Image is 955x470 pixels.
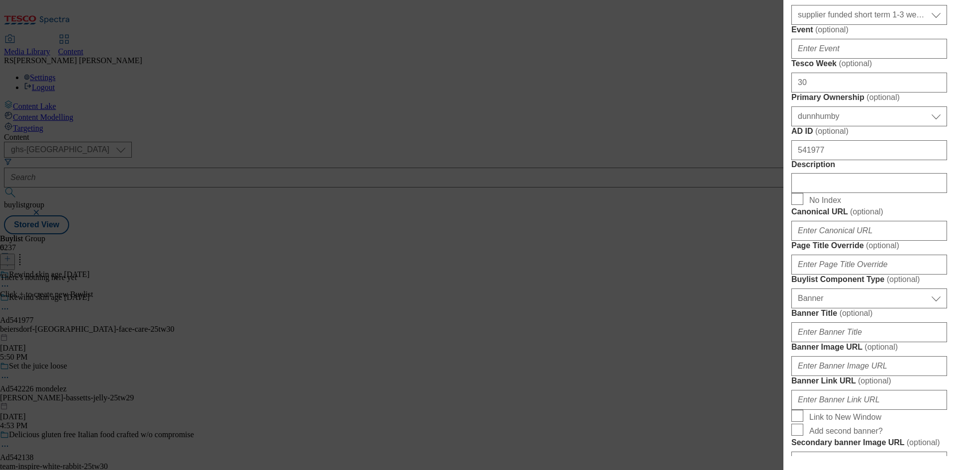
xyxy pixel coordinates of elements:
span: Link to New Window [809,413,881,422]
input: Enter Page Title Override [791,255,947,275]
label: Description [791,160,947,169]
span: ( optional ) [840,309,873,317]
span: Add second banner? [809,427,883,436]
input: Enter Banner Title [791,322,947,342]
span: ( optional ) [866,241,899,250]
label: Event [791,25,947,35]
span: ( optional ) [815,25,849,34]
span: ( optional ) [815,127,849,135]
span: ( optional ) [864,343,898,351]
label: Canonical URL [791,207,947,217]
input: Enter Event [791,39,947,59]
input: Enter AD ID [791,140,947,160]
input: Enter Tesco Week [791,73,947,93]
label: AD ID [791,126,947,136]
input: Enter Banner Image URL [791,356,947,376]
label: Banner Link URL [791,376,947,386]
input: Enter Canonical URL [791,221,947,241]
label: Tesco Week [791,59,947,69]
label: Page Title Override [791,241,947,251]
label: Buylist Component Type [791,275,947,284]
span: ( optional ) [839,59,872,68]
input: Enter Description [791,173,947,193]
span: ( optional ) [858,376,891,385]
span: ( optional ) [887,275,920,283]
span: ( optional ) [907,438,940,447]
label: Banner Title [791,308,947,318]
input: Enter Banner Link URL [791,390,947,410]
span: ( optional ) [850,207,883,216]
label: Banner Image URL [791,342,947,352]
label: Secondary banner Image URL [791,438,947,448]
span: No Index [809,196,841,205]
label: Primary Ownership [791,93,947,102]
span: ( optional ) [866,93,900,101]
